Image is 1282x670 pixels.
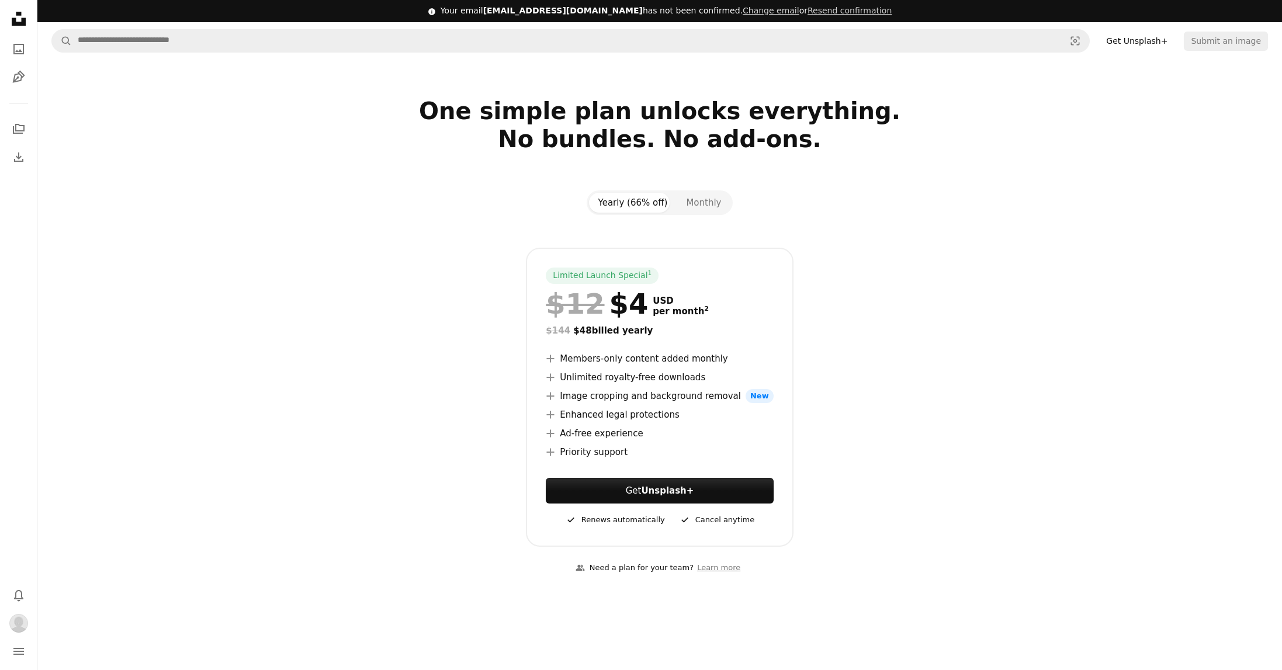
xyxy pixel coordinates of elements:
[546,289,648,319] div: $4
[546,325,570,336] span: $144
[7,145,30,169] a: Download History
[1099,32,1174,50] a: Get Unsplash+
[648,269,652,276] sup: 1
[7,612,30,635] button: Profile
[743,6,799,15] a: Change email
[565,513,665,527] div: Renews automatically
[646,270,654,282] a: 1
[546,324,773,338] div: $48 billed yearly
[702,306,711,317] a: 2
[546,445,773,459] li: Priority support
[576,562,694,574] div: Need a plan for your team?
[746,389,774,403] span: New
[7,584,30,607] button: Notifications
[677,193,730,213] button: Monthly
[441,5,892,17] div: Your email has not been confirmed.
[546,389,773,403] li: Image cropping and background removal
[7,117,30,141] a: Collections
[1061,30,1089,52] button: Visual search
[653,296,709,306] span: USD
[546,352,773,366] li: Members-only content added monthly
[546,289,604,319] span: $12
[7,640,30,663] button: Menu
[7,65,30,89] a: Illustrations
[679,513,754,527] div: Cancel anytime
[546,370,773,384] li: Unlimited royalty-free downloads
[589,193,677,213] button: Yearly (66% off)
[51,29,1090,53] form: Find visuals sitewide
[1184,32,1268,50] button: Submit an image
[281,97,1038,181] h2: One simple plan unlocks everything. No bundles. No add-ons.
[483,6,643,15] span: [EMAIL_ADDRESS][DOMAIN_NAME]
[546,268,659,284] div: Limited Launch Special
[546,408,773,422] li: Enhanced legal protections
[7,7,30,33] a: Home — Unsplash
[546,426,773,440] li: Ad-free experience
[653,306,709,317] span: per month
[704,305,709,313] sup: 2
[743,6,892,15] span: or
[808,5,892,17] button: Resend confirmation
[52,30,72,52] button: Search Unsplash
[546,478,773,504] a: GetUnsplash+
[641,485,694,496] strong: Unsplash+
[7,37,30,61] a: Photos
[9,614,28,633] img: Avatar of user Delano simms
[694,558,744,578] a: Learn more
